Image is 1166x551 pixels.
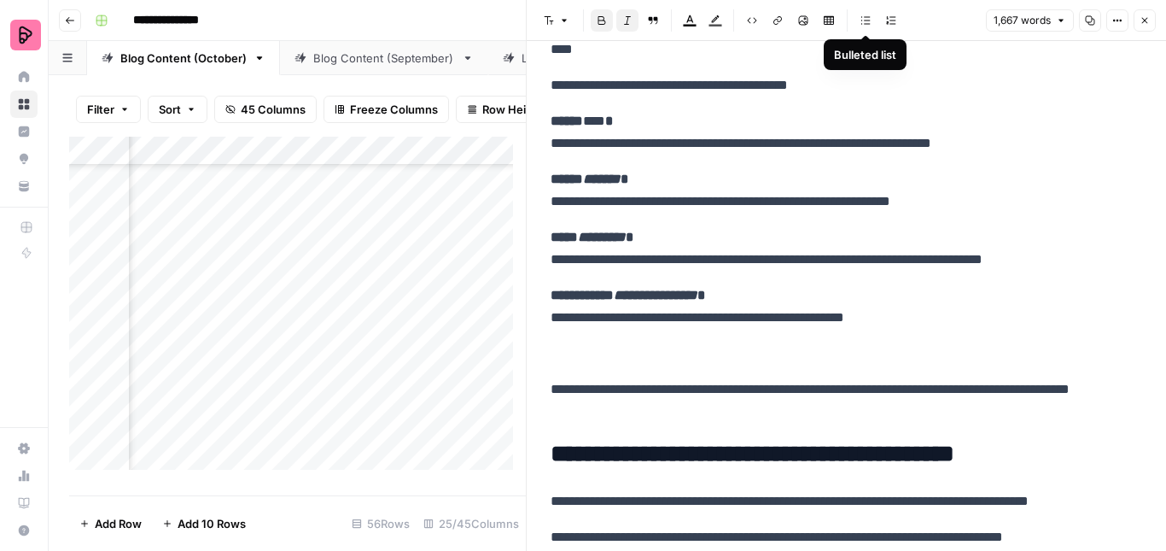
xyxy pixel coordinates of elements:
span: Filter [87,101,114,118]
span: Freeze Columns [350,101,438,118]
button: Add 10 Rows [152,510,256,537]
div: Blog Content (October) [120,50,247,67]
span: Add Row [95,515,142,532]
img: Preply Logo [10,20,41,50]
span: Add 10 Rows [178,515,246,532]
a: Settings [10,435,38,462]
a: Home [10,63,38,91]
button: Add Row [69,510,152,537]
a: Insights [10,118,38,145]
span: 45 Columns [241,101,306,118]
a: Blog Content (October) [87,41,280,75]
a: Your Data [10,173,38,200]
a: Listicles - WIP [488,41,630,75]
button: Workspace: Preply [10,14,38,56]
a: Usage [10,462,38,489]
button: 45 Columns [214,96,317,123]
a: Learning Hub [10,489,38,517]
div: 25/45 Columns [417,510,526,537]
button: Help + Support [10,517,38,544]
a: Opportunities [10,145,38,173]
button: 1,667 words [986,9,1074,32]
div: 56 Rows [345,510,417,537]
button: Row Height [456,96,555,123]
span: 1,667 words [994,13,1051,28]
div: Blog Content (September) [313,50,455,67]
button: Filter [76,96,141,123]
button: Freeze Columns [324,96,449,123]
span: Row Height [482,101,544,118]
span: Sort [159,101,181,118]
a: Browse [10,91,38,118]
button: Sort [148,96,207,123]
a: Blog Content (September) [280,41,488,75]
